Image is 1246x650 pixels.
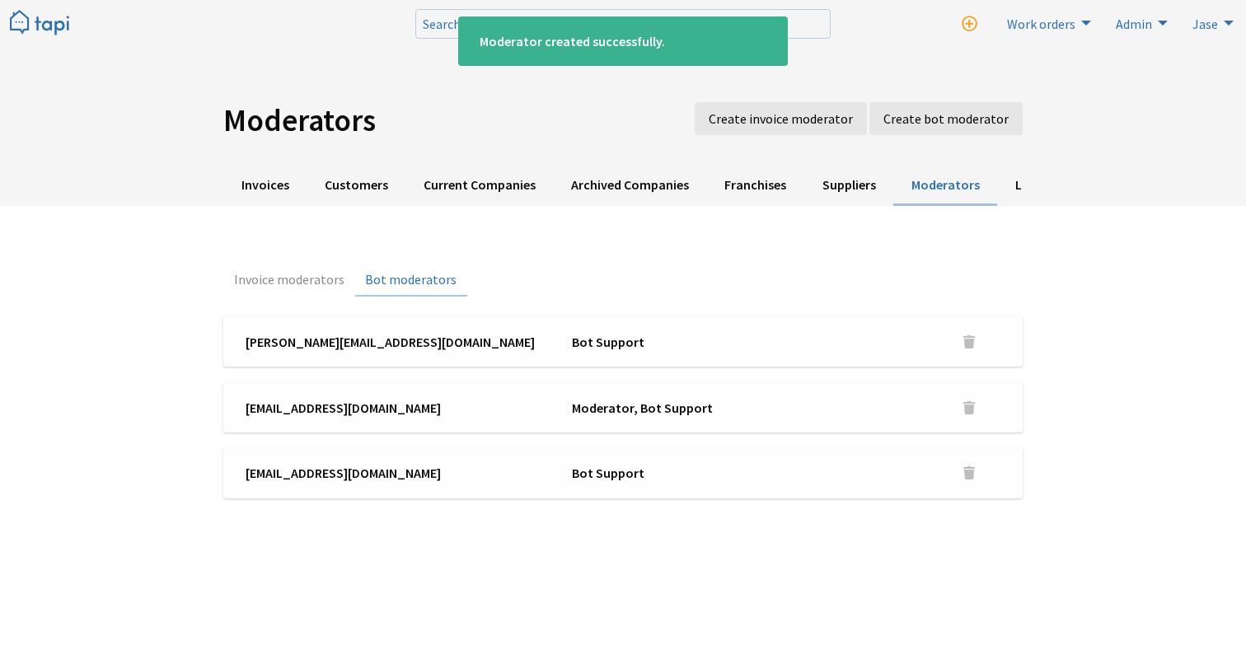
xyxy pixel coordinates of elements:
a: Bot moderators [355,264,468,297]
a: Lost Issues [997,166,1096,206]
a: Archived Companies [554,166,707,206]
span: Search … [423,16,476,32]
a: Admin [1106,10,1172,36]
span: [PERSON_NAME][EMAIL_ADDRESS][DOMAIN_NAME] [246,333,547,351]
i: New work order [962,16,977,32]
div: Moderator created successfully. [458,16,788,66]
span: Bot Support [572,333,939,351]
a: Moderators [893,166,997,206]
a: Franchises [707,166,804,206]
a: Invoice moderators [223,264,355,297]
span: Work orders [1007,16,1075,32]
a: Jase [1183,10,1238,36]
a: Work orders [997,10,1095,36]
span: Jase [1192,16,1218,32]
span: [EMAIL_ADDRESS][DOMAIN_NAME] [246,399,547,417]
h1: Moderators [223,102,611,139]
a: Invoices [223,166,307,206]
span: Bot Support [572,464,939,482]
a: Create invoice moderator [695,102,867,135]
span: Admin [1116,16,1152,32]
span: [EMAIL_ADDRESS][DOMAIN_NAME] [246,464,547,482]
img: Tapi logo [10,10,69,37]
a: Customers [307,166,405,206]
a: Create bot moderator [869,102,1023,135]
span: Moderator, Bot Support [572,399,939,417]
a: Suppliers [804,166,893,206]
a: Current Companies [405,166,553,206]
